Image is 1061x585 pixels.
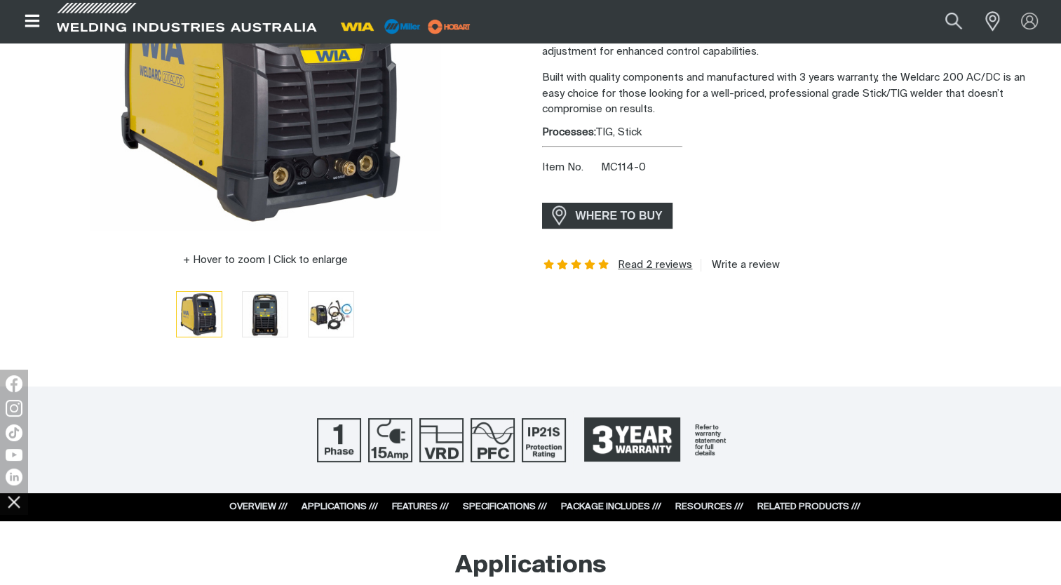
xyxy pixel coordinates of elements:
[317,418,361,462] img: Single Phase
[601,162,646,173] span: MC114-0
[177,292,222,337] img: Weldarc 200 AC/DC
[2,490,26,513] img: hide socials
[243,292,288,337] img: Weldarc 200 AC/DC
[368,418,412,462] img: 15 Amp Supply Plug
[6,449,22,461] img: YouTube
[6,400,22,417] img: Instagram
[6,375,22,392] img: Facebook
[424,21,475,32] a: miller
[618,259,692,271] a: Read 2 reviews
[701,259,780,271] a: Write a review
[757,502,860,511] a: RELATED PRODUCTS ///
[542,125,1050,141] div: TIG, Stick
[309,292,353,336] img: Weldarc 200 AC/DC
[573,411,744,469] a: 3 Year Warranty
[522,418,566,462] img: IP21S Protection Rating
[463,502,547,511] a: SPECIFICATIONS ///
[542,127,596,137] strong: Processes:
[6,469,22,485] img: LinkedIn
[542,70,1050,118] p: Built with quality components and manufactured with 3 years warranty, the Weldarc 200 AC/DC is an...
[567,205,672,227] span: WHERE TO BUY
[542,203,673,229] a: WHERE TO BUY
[424,16,475,37] img: miller
[6,424,22,441] img: TikTok
[455,551,607,581] h2: Applications
[912,6,978,37] input: Product name or item number...
[542,160,599,176] span: Item No.
[561,502,661,511] a: PACKAGE INCLUDES ///
[242,291,288,337] button: Go to slide 2
[175,252,356,269] button: Hover to zoom | Click to enlarge
[308,291,354,337] button: Go to slide 3
[302,502,378,511] a: APPLICATIONS ///
[176,291,222,337] button: Go to slide 1
[419,418,464,462] img: Voltage Reduction Device
[229,502,288,511] a: OVERVIEW ///
[542,260,611,270] span: Rating: 5
[471,418,515,462] img: Power Factor Correction
[675,502,743,511] a: RESOURCES ///
[392,502,449,511] a: FEATURES ///
[930,6,978,37] button: Search products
